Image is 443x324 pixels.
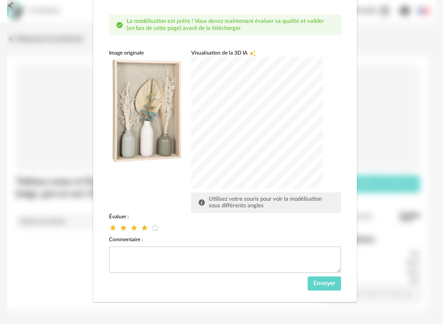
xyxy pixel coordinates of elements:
div: Évaluer : [109,213,341,220]
div: Image originale [109,49,184,56]
button: Envoyer [308,276,341,291]
span: Creation icon [249,49,256,56]
img: neutral background [109,56,184,162]
span: Envoyer [313,280,335,287]
span: Visualisation de la 3D IA [191,49,247,56]
span: Utilisez votre souris pour voir la modélisation sous différents angles [209,196,322,209]
div: Commentaire : [109,236,341,243]
span: La modélisation est prête ! Vous devez maintenant évaluer sa qualité et valider (en bas de cette ... [127,18,324,31]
